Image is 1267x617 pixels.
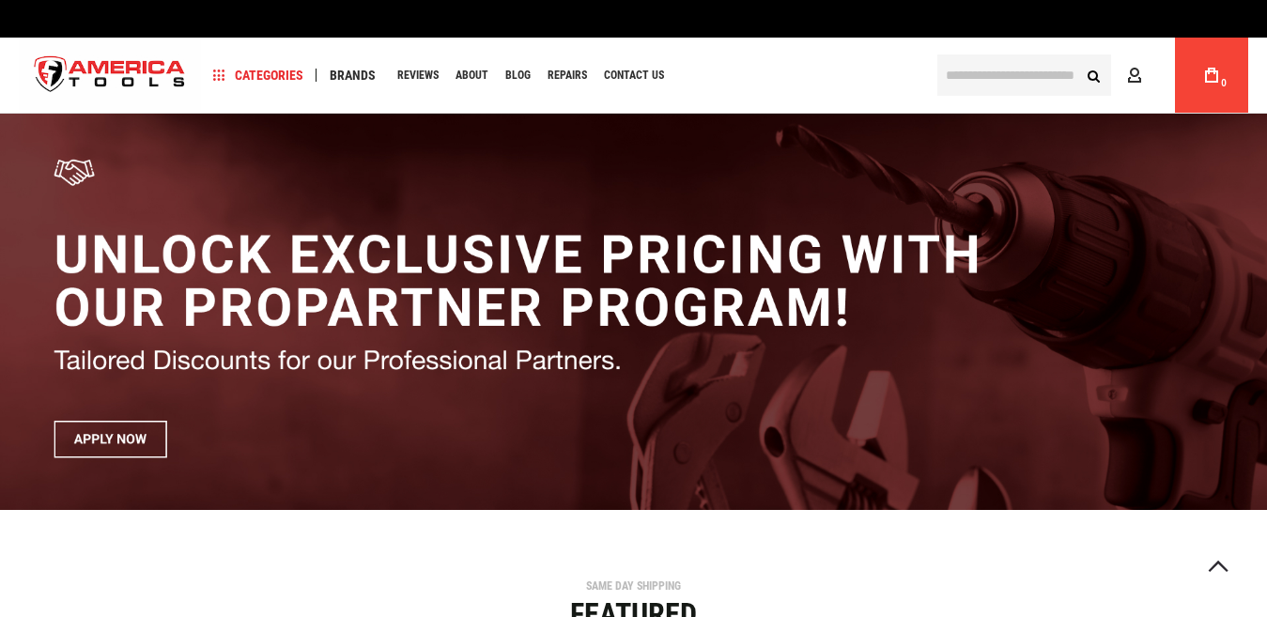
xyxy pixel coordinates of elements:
[389,63,447,88] a: Reviews
[330,69,376,82] span: Brands
[19,40,201,111] a: store logo
[539,63,595,88] a: Repairs
[604,69,664,81] span: Contact Us
[321,63,384,88] a: Brands
[1194,38,1229,113] a: 0
[497,63,539,88] a: Blog
[397,69,439,81] span: Reviews
[213,69,303,82] span: Categories
[205,63,312,88] a: Categories
[19,40,201,111] img: America Tools
[447,63,497,88] a: About
[14,580,1253,592] div: SAME DAY SHIPPING
[505,69,531,81] span: Blog
[1075,57,1111,93] button: Search
[456,69,488,81] span: About
[1221,78,1227,88] span: 0
[595,63,672,88] a: Contact Us
[548,69,587,81] span: Repairs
